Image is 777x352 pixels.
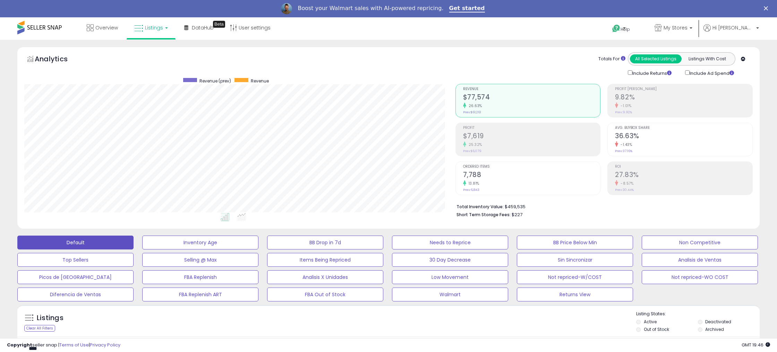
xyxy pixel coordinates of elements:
[142,253,258,267] button: Selling @ Max
[642,236,758,249] button: Non Competitive
[615,165,752,169] span: ROI
[392,270,508,284] button: Low Movement
[456,204,504,210] b: Total Inventory Value:
[618,103,631,108] small: -1.01%
[649,17,698,40] a: My Stores
[463,93,600,103] h2: $77,574
[95,24,118,31] span: Overview
[664,24,688,31] span: My Stores
[463,132,600,141] h2: $7,619
[705,319,731,325] label: Deactivated
[623,69,680,77] div: Include Returns
[612,24,621,33] i: Get Help
[764,6,771,10] div: Close
[615,149,632,153] small: Prev: 37.16%
[615,171,752,180] h2: 27.83%
[7,342,120,349] div: seller snap | |
[82,17,123,38] a: Overview
[681,54,733,63] button: Listings With Cost
[463,110,481,114] small: Prev: $61,261
[456,212,511,218] b: Short Term Storage Fees:
[615,93,752,103] h2: 9.82%
[129,17,173,38] a: Listings
[705,326,724,332] label: Archived
[621,26,630,32] span: Help
[392,236,508,249] button: Needs to Reprice
[267,288,383,301] button: FBA Out of Stock
[192,24,214,31] span: DataHub
[680,69,745,77] div: Include Ad Spend
[463,188,479,192] small: Prev: 6,843
[298,5,443,12] div: Boost your Walmart sales with AI-powered repricing.
[642,253,758,267] button: Analisis de Ventas
[145,24,163,31] span: Listings
[449,5,485,12] a: Get started
[392,253,508,267] button: 30 Day Decrease
[598,56,625,62] div: Totals For
[466,103,482,108] small: 26.63%
[642,270,758,284] button: Not repriced-WO COST
[267,253,383,267] button: Items Being Repriced
[267,270,383,284] button: Analisis X Unidades
[644,326,669,332] label: Out of Stock
[24,325,55,332] div: Clear All Filters
[59,342,89,348] a: Terms of Use
[142,236,258,249] button: Inventory Age
[517,288,633,301] button: Returns View
[517,270,633,284] button: Not repriced-W/COST
[142,270,258,284] button: FBA Replenish
[251,78,269,84] span: Revenue
[463,171,600,180] h2: 7,788
[213,21,225,28] div: Tooltip anchor
[281,3,292,14] img: Profile image for Adrian
[463,165,600,169] span: Ordered Items
[463,149,481,153] small: Prev: $6,079
[466,142,482,147] small: 25.32%
[703,24,759,40] a: Hi [PERSON_NAME]
[17,288,134,301] button: Diferencia de Ventas
[615,188,634,192] small: Prev: 30.44%
[17,253,134,267] button: Top Sellers
[607,19,643,40] a: Help
[636,311,760,317] p: Listing States:
[466,181,479,186] small: 13.81%
[615,110,632,114] small: Prev: 9.92%
[712,24,754,31] span: Hi [PERSON_NAME]
[37,313,63,323] h5: Listings
[90,342,120,348] a: Privacy Policy
[267,236,383,249] button: BB Drop in 7d
[512,211,522,218] span: $227
[615,132,752,141] h2: 36.63%
[615,87,752,91] span: Profit [PERSON_NAME]
[142,288,258,301] button: FBA Replenish ART
[463,87,600,91] span: Revenue
[615,126,752,130] span: Avg. Buybox Share
[17,236,134,249] button: Default
[456,202,748,210] li: $459,535
[35,54,81,65] h5: Analytics
[392,288,508,301] button: Walmart
[463,126,600,130] span: Profit
[742,342,770,348] span: 2025-09-10 19:46 GMT
[199,78,231,84] span: Revenue (prev)
[17,270,134,284] button: Picos de [GEOGRAPHIC_DATA]
[618,181,633,186] small: -8.57%
[517,253,633,267] button: Sin Sincronizar
[179,17,219,38] a: DataHub
[225,17,276,38] a: User settings
[7,342,32,348] strong: Copyright
[517,236,633,249] button: BB Price Below Min
[644,319,657,325] label: Active
[630,54,682,63] button: All Selected Listings
[618,142,632,147] small: -1.43%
